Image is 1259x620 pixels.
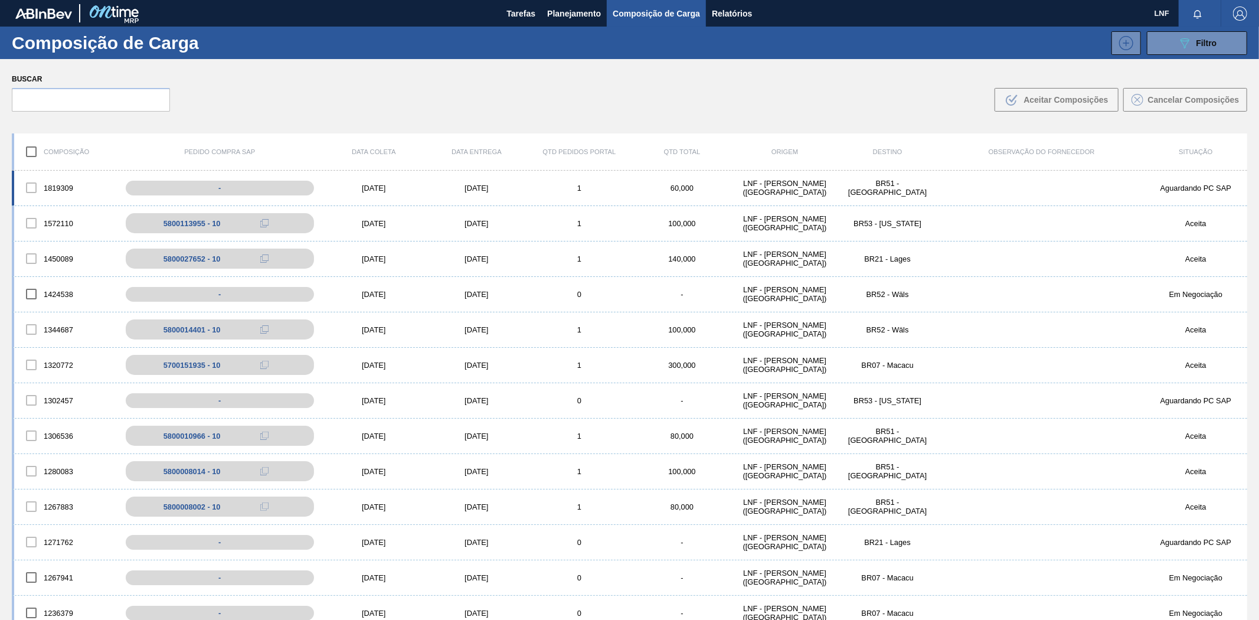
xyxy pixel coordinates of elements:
div: [DATE] [322,467,425,476]
div: Aceita [1144,467,1247,476]
div: Copiar [253,500,276,514]
div: 1 [528,432,630,440]
div: - [126,393,314,408]
div: 5800014401 - 10 [163,325,221,334]
div: 0 [528,573,630,582]
div: Copiar [253,322,276,337]
div: Aceita [1144,502,1247,511]
div: 1424538 [14,282,117,306]
div: [DATE] [322,609,425,618]
div: BR07 - Macacu [836,609,939,618]
div: 1450089 [14,246,117,271]
div: LNF - BENTO GONÇALVES (RS) [734,569,836,586]
div: Nova Composição [1106,31,1141,55]
div: BR52 - Wäls [836,325,939,334]
div: [DATE] [425,254,528,263]
div: [DATE] [425,361,528,370]
div: 1 [528,325,630,334]
div: [DATE] [425,290,528,299]
div: [DATE] [322,325,425,334]
div: [DATE] [425,432,528,440]
div: Em Negociação [1144,609,1247,618]
div: Aceita [1144,219,1247,228]
div: BR21 - Lages [836,538,939,547]
div: BR07 - Macacu [836,573,939,582]
div: Copiar [253,216,276,230]
div: Copiar [253,358,276,372]
div: 0 [528,538,630,547]
div: - [631,396,734,405]
img: TNhmsLtSVTkK8tSr43FrP2fwEKptu5GPRR3wAAAABJRU5ErkJggg== [15,8,72,19]
div: Origem [734,148,836,155]
div: [DATE] [425,396,528,405]
div: - [126,287,314,302]
div: [DATE] [322,396,425,405]
div: Data entrega [425,148,528,155]
div: - [126,570,314,585]
button: Aceitar Composições [995,88,1119,112]
div: 140,000 [631,254,734,263]
div: 100,000 [631,325,734,334]
div: [DATE] [322,254,425,263]
div: 1267941 [14,565,117,590]
div: LNF - BENTO GONÇALVES (RS) [734,462,836,480]
div: [DATE] [425,184,528,192]
div: 1 [528,502,630,511]
div: 1280083 [14,459,117,484]
div: Pedido Compra SAP [117,148,322,155]
div: Copiar [253,252,276,266]
div: Destino [836,148,939,155]
div: Situação [1144,148,1247,155]
div: 300,000 [631,361,734,370]
button: Filtro [1147,31,1247,55]
div: [DATE] [322,432,425,440]
div: 5800010966 - 10 [163,432,221,440]
div: 1 [528,467,630,476]
div: 1344687 [14,317,117,342]
div: 1271762 [14,530,117,554]
div: - [631,538,734,547]
div: LNF - BENTO GONÇALVES (RS) [734,427,836,445]
div: LNF - BENTO GONÇALVES (RS) [734,498,836,515]
div: [DATE] [322,290,425,299]
div: [DATE] [322,573,425,582]
div: - [126,535,314,550]
div: 1 [528,254,630,263]
div: BR53 - Colorado [836,219,939,228]
button: Cancelar Composições [1123,88,1247,112]
div: LNF - BENTO GONÇALVES (RS) [734,356,836,374]
div: 5800008002 - 10 [163,502,221,511]
div: LNF - BENTO GONÇALVES (RS) [734,391,836,409]
div: - [631,573,734,582]
div: Em Negociação [1144,290,1247,299]
div: Qtd Total [631,148,734,155]
span: Relatórios [712,6,752,21]
img: Logout [1233,6,1247,21]
div: [DATE] [322,184,425,192]
div: LNF - BENTO GONÇALVES (RS) [734,533,836,551]
div: 60,000 [631,184,734,192]
div: [DATE] [425,467,528,476]
div: 5800027652 - 10 [163,254,221,263]
div: 5800008014 - 10 [163,467,221,476]
div: 0 [528,609,630,618]
div: Qtd Pedidos Portal [528,148,630,155]
div: Copiar [253,429,276,443]
div: [DATE] [322,538,425,547]
button: Notificações [1179,5,1217,22]
div: [DATE] [322,361,425,370]
div: Em Negociação [1144,573,1247,582]
div: [DATE] [322,502,425,511]
div: Copiar [253,464,276,478]
div: LNF - BENTO GONÇALVES (RS) [734,179,836,197]
span: Tarefas [506,6,535,21]
div: 0 [528,396,630,405]
div: Aguardando PC SAP [1144,538,1247,547]
div: [DATE] [425,502,528,511]
div: 100,000 [631,467,734,476]
span: Filtro [1196,38,1217,48]
div: [DATE] [425,538,528,547]
div: Aceita [1144,254,1247,263]
div: 1306536 [14,423,117,448]
span: Planejamento [547,6,601,21]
